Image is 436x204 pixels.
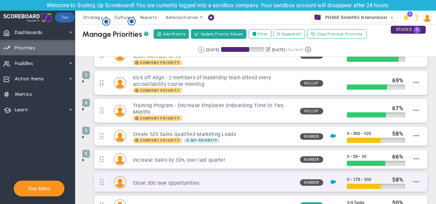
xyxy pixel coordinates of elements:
label: Filter [249,29,271,39]
span: • [361,177,363,182]
span: (Current) [286,47,303,53]
span: • [350,131,352,136]
span: 3 [82,127,90,135]
img: Salesforce Enabled<br />Sandbox: Quarterly Leads and Opportunities [330,179,336,185]
span: 67 [392,105,399,112]
span: My Priority [184,138,220,143]
span: 69 [392,77,399,84]
span: PHASE Scientific International Limited (Sandbox) [322,13,426,22]
span: Priorities [15,41,35,55]
span: select [387,13,397,23]
div: % [392,104,405,112]
span: My Priority [191,139,218,142]
span: 175 [353,177,360,182]
span: Rollup [300,80,323,87]
span: Rollup [300,108,323,114]
h3: Kick off Align - 2 members of leadership team attend every accountability course meeting [133,75,294,88]
span: 58 [392,176,399,183]
span: 3 [82,71,90,79]
span: • [350,177,352,182]
span: Expand All [282,31,302,37]
li: Help & Frequently Asked Questions (FAQ) [411,11,422,24]
span: Update Priority Values [201,31,243,37]
span: • [350,154,352,159]
span: 0 [347,177,349,182]
span: Company Priority [140,61,180,65]
span: • [359,154,360,159]
span: • [361,131,363,136]
span: Copy Previous Priorities [317,31,363,37]
span: 66 [392,153,399,160]
div: Lisa Jenkins [114,105,126,117]
span: Culture [114,15,131,20]
img: Lisa Jenkins [114,105,126,117]
span: Administration [166,15,198,20]
span: Dashboards [15,25,43,40]
div: STUCKS [391,26,426,34]
img: 33681.Company.photo [313,13,322,22]
h3: Create 520 Sales Qualified Marketing Leads [133,131,294,138]
img: Mark Collins [114,177,126,188]
img: Salesforce Enabled<br />Sandbox: Quarterly Leads and Opportunities [330,133,336,139]
span: Number [300,133,323,140]
span: 1 [407,11,413,17]
span: Company Priority [140,89,180,92]
span: Company Priority [140,117,180,120]
span: Huddles [15,56,33,71]
span: Add Priority [163,31,185,37]
div: % [392,153,405,160]
span: 58 [392,130,399,137]
span: Strategy [83,15,103,20]
span: Company Priority [133,115,182,121]
div: [DATE] [206,47,219,53]
span: 4 [82,99,90,107]
img: Jenny Chiu [114,131,126,142]
h3: Close 300 new opportunities [133,180,294,186]
li: Announcements [401,11,411,24]
div: % [392,130,405,137]
span: Action Items [15,72,44,86]
span: 300 [364,177,371,182]
img: 210780.Person.photo [423,13,432,22]
span: 20 [353,154,358,159]
span: Number [300,156,323,163]
span: 0 [347,131,349,136]
span: 1 [413,26,421,33]
span: Company Priority [133,88,182,93]
span: Metrics [15,87,32,102]
span: Company Priority [133,60,182,65]
span: Learn [15,103,28,117]
div: Manage Priorities [82,30,148,39]
button: Expand All [274,29,305,39]
span: 0 [347,154,349,159]
img: Katie Williams [114,154,126,165]
span: Company Priority [133,138,182,143]
h3: Increase Sales by 30% over last quarter [133,157,294,163]
button: Tour Menu [26,185,52,192]
span: Reports [137,11,161,24]
div: % [392,176,405,183]
span: 520 [364,131,371,136]
span: 302 [353,131,360,136]
span: 30 [362,154,366,159]
span: Number [300,179,323,186]
div: [DATE] [272,47,285,53]
h3: Training Program - Decrease Employee Onboarding Time to Two Months [133,102,294,115]
span: Company Priority [140,139,180,142]
button: Update Priority Values [191,29,246,39]
button: Copy Previous Priorities [307,29,366,39]
button: Add Priority [154,29,189,39]
div: Period Progress: 66% Day 60 of 90 with 30 remaining. [221,47,264,52]
button: Go to previous period [198,47,204,53]
img: Miguel Cabrera [114,77,126,89]
span: 9 [82,150,90,158]
div: % [392,77,405,84]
